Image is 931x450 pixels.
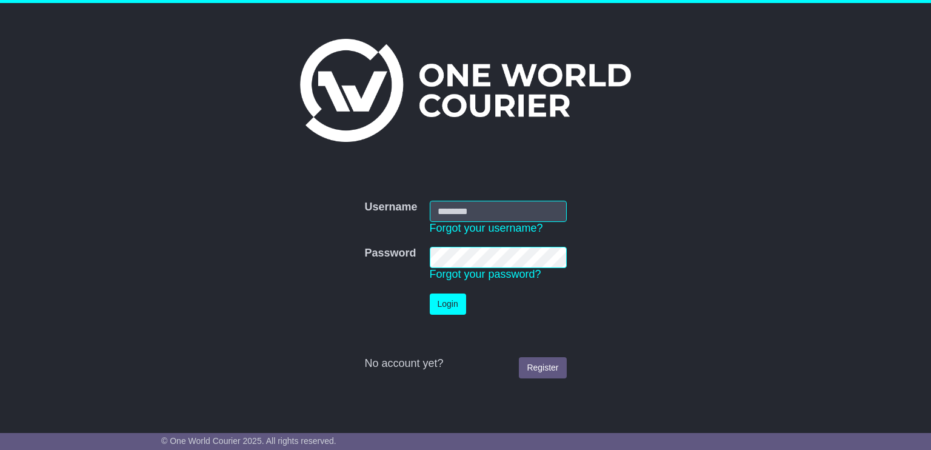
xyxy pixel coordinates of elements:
[364,201,417,214] label: Username
[430,268,541,280] a: Forgot your password?
[161,436,336,446] span: © One World Courier 2025. All rights reserved.
[430,294,466,315] button: Login
[430,222,543,234] a: Forgot your username?
[364,357,566,371] div: No account yet?
[364,247,416,260] label: Password
[519,357,566,378] a: Register
[300,39,631,142] img: One World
